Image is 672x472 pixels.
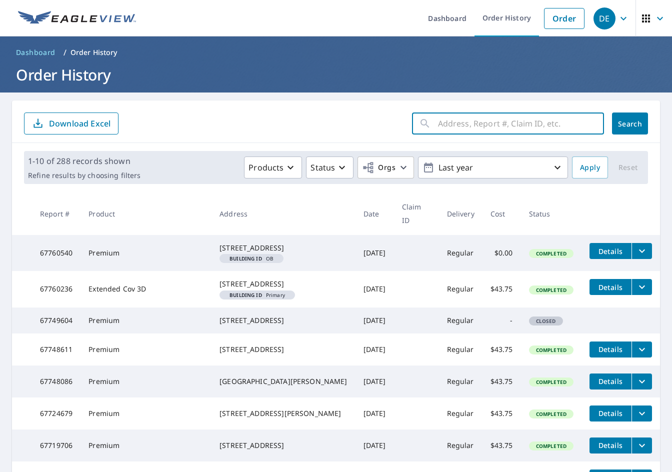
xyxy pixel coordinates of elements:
[439,333,482,365] td: Regular
[219,279,347,289] div: [STREET_ADDRESS]
[219,376,347,386] div: [GEOGRAPHIC_DATA][PERSON_NAME]
[589,373,631,389] button: detailsBtn-67748086
[589,279,631,295] button: detailsBtn-67760236
[482,235,521,271] td: $0.00
[595,376,625,386] span: Details
[595,282,625,292] span: Details
[530,410,572,417] span: Completed
[355,333,394,365] td: [DATE]
[394,192,439,235] th: Claim ID
[80,271,211,307] td: Extended Cov 3D
[439,365,482,397] td: Regular
[482,192,521,235] th: Cost
[63,46,66,58] li: /
[631,405,652,421] button: filesDropdownBtn-67724679
[229,292,262,297] em: Building ID
[418,156,568,178] button: Last year
[12,44,660,60] nav: breadcrumb
[32,365,80,397] td: 67748086
[32,192,80,235] th: Report #
[482,365,521,397] td: $43.75
[593,7,615,29] div: DE
[80,235,211,271] td: Premium
[32,397,80,429] td: 67724679
[357,156,414,178] button: Orgs
[434,159,551,176] p: Last year
[595,344,625,354] span: Details
[32,271,80,307] td: 67760236
[631,437,652,453] button: filesDropdownBtn-67719706
[631,243,652,259] button: filesDropdownBtn-67760540
[572,156,608,178] button: Apply
[530,250,572,257] span: Completed
[244,156,302,178] button: Products
[482,333,521,365] td: $43.75
[355,365,394,397] td: [DATE]
[620,119,640,128] span: Search
[49,118,110,129] p: Download Excel
[595,440,625,450] span: Details
[439,307,482,333] td: Regular
[530,317,562,324] span: Closed
[589,405,631,421] button: detailsBtn-67724679
[355,307,394,333] td: [DATE]
[229,256,262,261] em: Building ID
[219,243,347,253] div: [STREET_ADDRESS]
[12,64,660,85] h1: Order History
[80,307,211,333] td: Premium
[80,429,211,461] td: Premium
[530,286,572,293] span: Completed
[362,161,395,174] span: Orgs
[219,440,347,450] div: [STREET_ADDRESS]
[439,271,482,307] td: Regular
[70,47,117,57] p: Order History
[530,378,572,385] span: Completed
[16,47,55,57] span: Dashboard
[355,235,394,271] td: [DATE]
[306,156,353,178] button: Status
[310,161,335,173] p: Status
[355,271,394,307] td: [DATE]
[482,397,521,429] td: $43.75
[32,235,80,271] td: 67760540
[530,346,572,353] span: Completed
[595,408,625,418] span: Details
[530,442,572,449] span: Completed
[439,429,482,461] td: Regular
[28,171,140,180] p: Refine results by choosing filters
[32,333,80,365] td: 67748611
[589,243,631,259] button: detailsBtn-67760540
[18,11,136,26] img: EV Logo
[438,109,604,137] input: Address, Report #, Claim ID, etc.
[80,365,211,397] td: Premium
[223,256,279,261] span: OB
[28,155,140,167] p: 1-10 of 288 records shown
[589,437,631,453] button: detailsBtn-67719706
[631,279,652,295] button: filesDropdownBtn-67760236
[219,315,347,325] div: [STREET_ADDRESS]
[439,235,482,271] td: Regular
[482,307,521,333] td: -
[211,192,355,235] th: Address
[631,373,652,389] button: filesDropdownBtn-67748086
[80,397,211,429] td: Premium
[32,429,80,461] td: 67719706
[223,292,291,297] span: Primary
[580,161,600,174] span: Apply
[219,344,347,354] div: [STREET_ADDRESS]
[612,112,648,134] button: Search
[24,112,118,134] button: Download Excel
[439,192,482,235] th: Delivery
[355,192,394,235] th: Date
[32,307,80,333] td: 67749604
[482,271,521,307] td: $43.75
[521,192,581,235] th: Status
[482,429,521,461] td: $43.75
[219,408,347,418] div: [STREET_ADDRESS][PERSON_NAME]
[248,161,283,173] p: Products
[355,397,394,429] td: [DATE]
[544,8,584,29] a: Order
[595,246,625,256] span: Details
[80,192,211,235] th: Product
[12,44,59,60] a: Dashboard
